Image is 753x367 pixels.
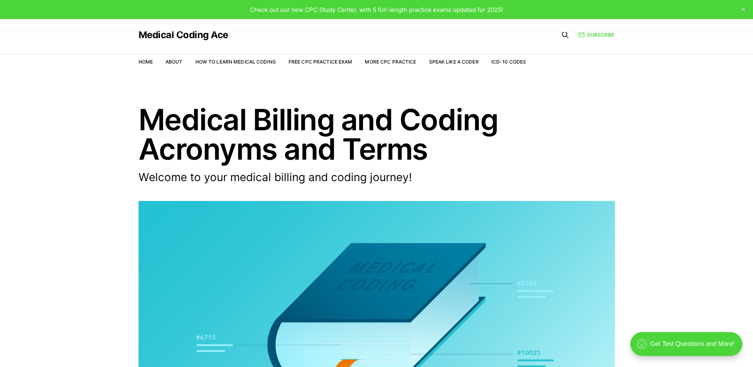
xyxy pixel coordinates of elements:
[578,31,614,39] a: Subscribe
[166,59,183,65] a: About
[624,328,753,367] iframe: portal-trigger
[737,3,750,16] button: close
[365,59,416,65] a: More CPC Practice
[250,6,503,14] span: Check out our new CPC Study Center, with 5 full-length practice exams updated for 2025!
[429,59,479,65] a: Speak Like a Coder
[289,59,352,65] a: Free CPC Practice Exam
[139,105,615,164] h1: Medical Billing and Coding Acronyms and Terms
[139,59,153,65] a: Home
[491,59,526,65] a: ICD-10 Codes
[195,59,276,65] a: How to Learn Medical Coding
[139,170,504,185] p: Welcome to your medical billing and coding journey!
[139,30,228,40] a: Medical Coding Ace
